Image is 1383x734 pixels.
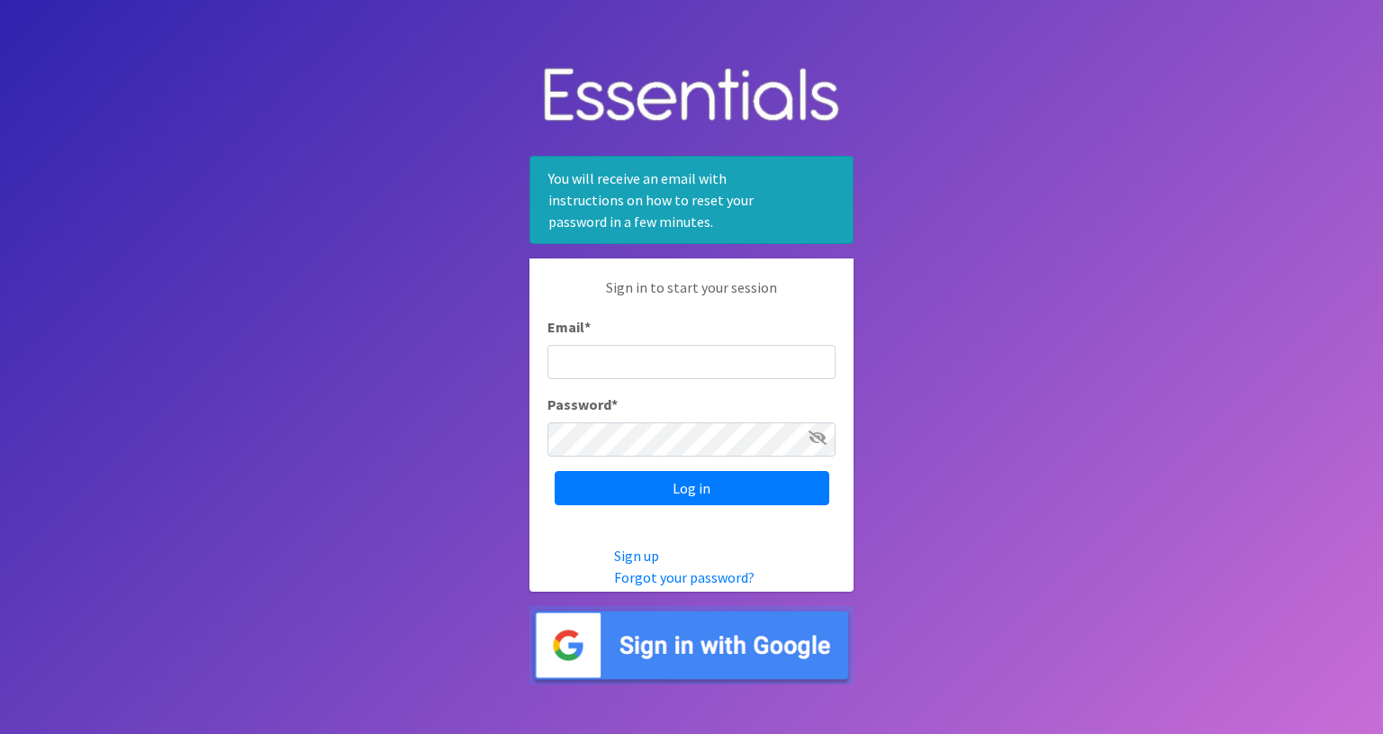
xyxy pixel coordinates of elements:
p: Sign in to start your session [547,276,836,316]
input: Log in [555,471,829,505]
label: Email [547,316,591,338]
abbr: required [584,318,591,336]
img: Sign in with Google [529,606,854,684]
div: You will receive an email with instructions on how to reset your password in a few minutes. [529,156,854,244]
a: Forgot your password? [614,568,755,586]
abbr: required [611,395,618,413]
a: Sign up [614,547,659,565]
img: Human Essentials [529,50,854,142]
label: Password [547,394,618,415]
